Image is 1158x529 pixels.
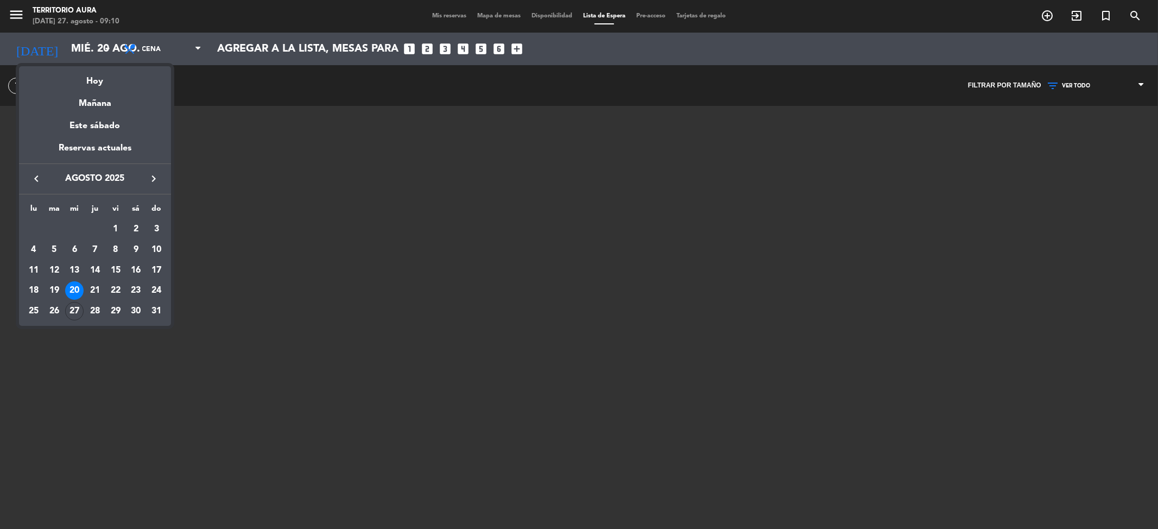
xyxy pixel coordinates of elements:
[46,172,144,186] span: agosto 2025
[45,302,64,320] div: 26
[44,301,65,322] td: 26 de agosto de 2025
[146,280,167,301] td: 24 de agosto de 2025
[146,219,167,240] td: 3 de agosto de 2025
[146,203,167,219] th: domingo
[23,219,105,240] td: AGO.
[64,260,85,281] td: 13 de agosto de 2025
[23,203,44,219] th: lunes
[44,240,65,260] td: 5 de agosto de 2025
[147,261,166,280] div: 17
[45,281,64,300] div: 19
[64,301,85,322] td: 27 de agosto de 2025
[45,241,64,259] div: 5
[105,219,126,240] td: 1 de agosto de 2025
[23,260,44,281] td: 11 de agosto de 2025
[65,302,84,320] div: 27
[106,241,125,259] div: 8
[44,260,65,281] td: 12 de agosto de 2025
[126,261,145,280] div: 16
[126,220,145,238] div: 2
[147,281,166,300] div: 24
[126,301,147,322] td: 30 de agosto de 2025
[65,281,84,300] div: 20
[126,241,145,259] div: 9
[147,172,160,185] i: keyboard_arrow_right
[146,301,167,322] td: 31 de agosto de 2025
[85,280,105,301] td: 21 de agosto de 2025
[86,261,104,280] div: 14
[126,302,145,320] div: 30
[19,66,171,89] div: Hoy
[19,141,171,163] div: Reservas actuales
[126,280,147,301] td: 23 de agosto de 2025
[24,261,43,280] div: 11
[106,261,125,280] div: 15
[126,281,145,300] div: 23
[147,302,166,320] div: 31
[105,240,126,260] td: 8 de agosto de 2025
[30,172,43,185] i: keyboard_arrow_left
[144,172,163,186] button: keyboard_arrow_right
[86,302,104,320] div: 28
[147,220,166,238] div: 3
[85,203,105,219] th: jueves
[23,240,44,260] td: 4 de agosto de 2025
[19,89,171,111] div: Mañana
[86,241,104,259] div: 7
[105,203,126,219] th: viernes
[106,281,125,300] div: 22
[126,240,147,260] td: 9 de agosto de 2025
[27,172,46,186] button: keyboard_arrow_left
[85,301,105,322] td: 28 de agosto de 2025
[85,240,105,260] td: 7 de agosto de 2025
[24,281,43,300] div: 18
[44,280,65,301] td: 19 de agosto de 2025
[147,241,166,259] div: 10
[126,219,147,240] td: 2 de agosto de 2025
[106,302,125,320] div: 29
[105,260,126,281] td: 15 de agosto de 2025
[126,203,147,219] th: sábado
[23,301,44,322] td: 25 de agosto de 2025
[85,260,105,281] td: 14 de agosto de 2025
[86,281,104,300] div: 21
[65,261,84,280] div: 13
[64,240,85,260] td: 6 de agosto de 2025
[23,280,44,301] td: 18 de agosto de 2025
[64,280,85,301] td: 20 de agosto de 2025
[19,111,171,141] div: Este sábado
[105,280,126,301] td: 22 de agosto de 2025
[126,260,147,281] td: 16 de agosto de 2025
[146,240,167,260] td: 10 de agosto de 2025
[146,260,167,281] td: 17 de agosto de 2025
[65,241,84,259] div: 6
[24,241,43,259] div: 4
[106,220,125,238] div: 1
[45,261,64,280] div: 12
[64,203,85,219] th: miércoles
[105,301,126,322] td: 29 de agosto de 2025
[24,302,43,320] div: 25
[44,203,65,219] th: martes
